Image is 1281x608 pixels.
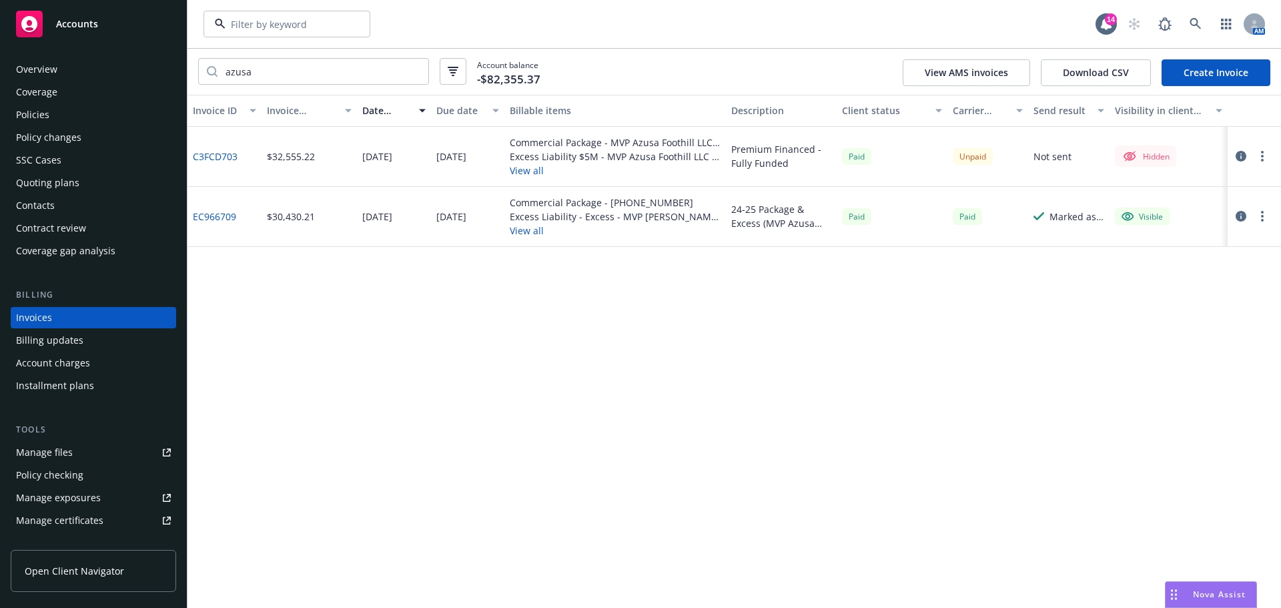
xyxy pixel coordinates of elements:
button: View all [510,224,721,238]
div: 24-25 Package & Excess (MVP Azusa Foothill, LLC - 900 W Foothill) - UIP/Allied Specialty & StarStone [731,202,831,230]
a: Quoting plans [11,172,176,194]
div: [DATE] [436,149,466,164]
div: Premium Financed - Fully Funded [731,142,831,170]
button: Billable items [504,95,726,127]
button: Carrier status [947,95,1029,127]
div: Excess Liability $5M - MVP Azusa Foothill LLC - [PHONE_NUMBER] [510,149,721,164]
a: Contract review [11,218,176,239]
a: Policy changes [11,127,176,148]
div: Policy checking [16,465,83,486]
div: Commercial Package - MVP Azusa Foothill LLC - [PHONE_NUMBER] [510,135,721,149]
div: Billable items [510,103,721,117]
a: Coverage [11,81,176,103]
div: Commercial Package - [PHONE_NUMBER] [510,196,721,210]
a: Start snowing [1121,11,1148,37]
input: Filter by keyword [226,17,343,31]
div: Installment plans [16,375,94,396]
div: Client status [842,103,927,117]
div: Visibility in client dash [1115,103,1208,117]
div: SSC Cases [16,149,61,171]
span: Accounts [56,19,98,29]
button: Client status [837,95,947,127]
a: Billing updates [11,330,176,351]
div: Date issued [362,103,411,117]
a: Report a Bug [1152,11,1178,37]
a: Account charges [11,352,176,374]
div: [DATE] [436,210,466,224]
div: Excess Liability - Excess - MVP [PERSON_NAME] ($1M x $5M) - 84773V241ALI [510,210,721,224]
button: Date issued [357,95,431,127]
a: Invoices [11,307,176,328]
a: Manage certificates [11,510,176,531]
a: SSC Cases [11,149,176,171]
a: EC966709 [193,210,236,224]
div: [DATE] [362,149,392,164]
div: Invoice ID [193,103,242,117]
div: Description [731,103,831,117]
div: Tools [11,423,176,436]
a: Policies [11,104,176,125]
div: 14 [1105,13,1117,25]
span: Nova Assist [1193,589,1246,600]
div: Send result [1033,103,1090,117]
div: Marked as sent [1049,210,1104,224]
button: Send result [1028,95,1110,127]
div: Contract review [16,218,86,239]
a: Accounts [11,5,176,43]
span: Open Client Navigator [25,564,124,578]
div: Drag to move [1166,582,1182,607]
button: Description [726,95,837,127]
button: Due date [431,95,505,127]
a: Contacts [11,195,176,216]
a: Manage claims [11,533,176,554]
div: Visible [1122,210,1163,222]
div: Manage exposures [16,487,101,509]
div: Coverage gap analysis [16,240,115,262]
div: Policies [16,104,49,125]
span: -$82,355.37 [477,71,540,88]
a: Manage files [11,442,176,463]
div: Unpaid [953,148,993,165]
div: Manage files [16,442,73,463]
a: Create Invoice [1162,59,1270,86]
a: Manage exposures [11,487,176,509]
div: Paid [842,208,871,225]
div: Contacts [16,195,55,216]
div: Paid [842,148,871,165]
div: Not sent [1033,149,1072,164]
button: Invoice ID [187,95,262,127]
button: Visibility in client dash [1110,95,1228,127]
button: View all [510,164,721,178]
div: Carrier status [953,103,1009,117]
div: Coverage [16,81,57,103]
div: Manage certificates [16,510,103,531]
div: Paid [953,208,982,225]
div: Due date [436,103,485,117]
div: Hidden [1122,148,1170,164]
div: Quoting plans [16,172,79,194]
button: Nova Assist [1165,581,1257,608]
a: Switch app [1213,11,1240,37]
a: C3FCD703 [193,149,238,164]
a: Policy checking [11,465,176,486]
a: Installment plans [11,375,176,396]
a: Search [1182,11,1209,37]
a: Overview [11,59,176,80]
div: Billing updates [16,330,83,351]
a: Coverage gap analysis [11,240,176,262]
button: Download CSV [1041,59,1151,86]
button: View AMS invoices [903,59,1030,86]
span: Account balance [477,59,540,84]
div: [DATE] [362,210,392,224]
div: Manage claims [16,533,83,554]
div: Invoices [16,307,52,328]
div: Policy changes [16,127,81,148]
div: Account charges [16,352,90,374]
div: Billing [11,288,176,302]
div: Overview [16,59,57,80]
